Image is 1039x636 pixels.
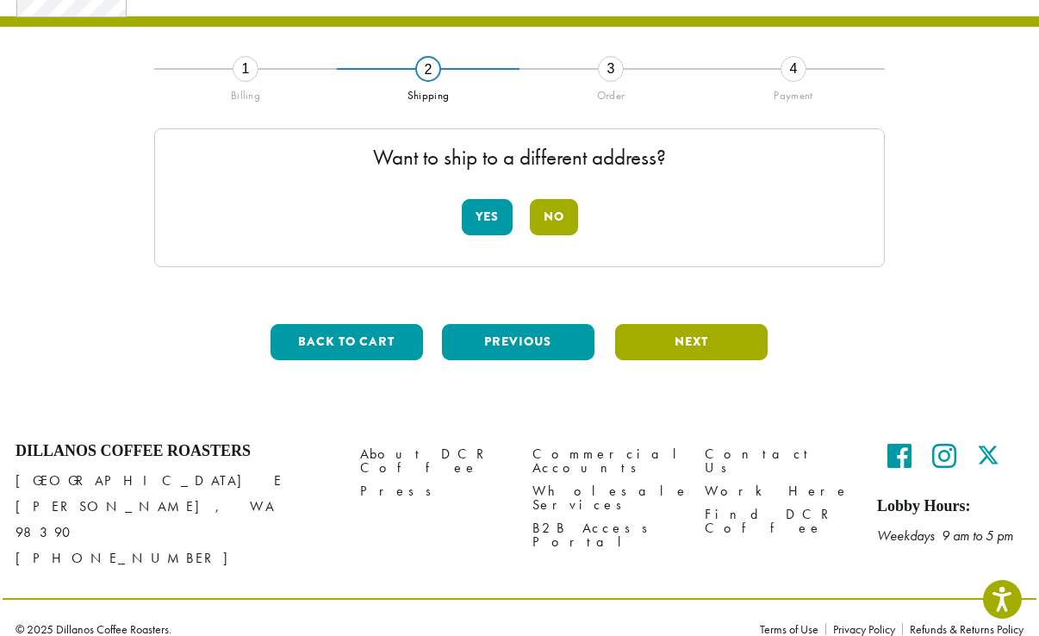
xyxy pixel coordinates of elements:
[702,82,885,103] div: Payment
[877,527,1013,545] em: Weekdays 9 am to 5 pm
[532,516,679,553] a: B2B Access Portal
[705,502,851,539] a: Find DCR Coffee
[360,442,507,479] a: About DCR Coffee
[415,56,441,82] div: 2
[442,324,594,360] button: Previous
[16,442,334,461] h4: Dillanos Coffee Roasters
[705,442,851,479] a: Contact Us
[519,82,702,103] div: Order
[172,147,867,168] p: Want to ship to a different address?
[530,199,578,235] button: No
[532,442,679,479] a: Commercial Accounts
[462,199,513,235] button: Yes
[781,56,806,82] div: 4
[902,623,1023,635] a: Refunds & Returns Policy
[16,468,334,571] p: [GEOGRAPHIC_DATA] E [PERSON_NAME], WA 98390 [PHONE_NUMBER]
[760,623,825,635] a: Terms of Use
[337,82,519,103] div: Shipping
[532,479,679,516] a: Wholesale Services
[271,324,423,360] button: Back to cart
[825,623,902,635] a: Privacy Policy
[233,56,258,82] div: 1
[877,497,1023,516] h5: Lobby Hours:
[16,623,734,635] p: © 2025 Dillanos Coffee Roasters.
[154,82,337,103] div: Billing
[615,324,768,360] button: Next
[705,479,851,502] a: Work Here
[360,479,507,502] a: Press
[598,56,624,82] div: 3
